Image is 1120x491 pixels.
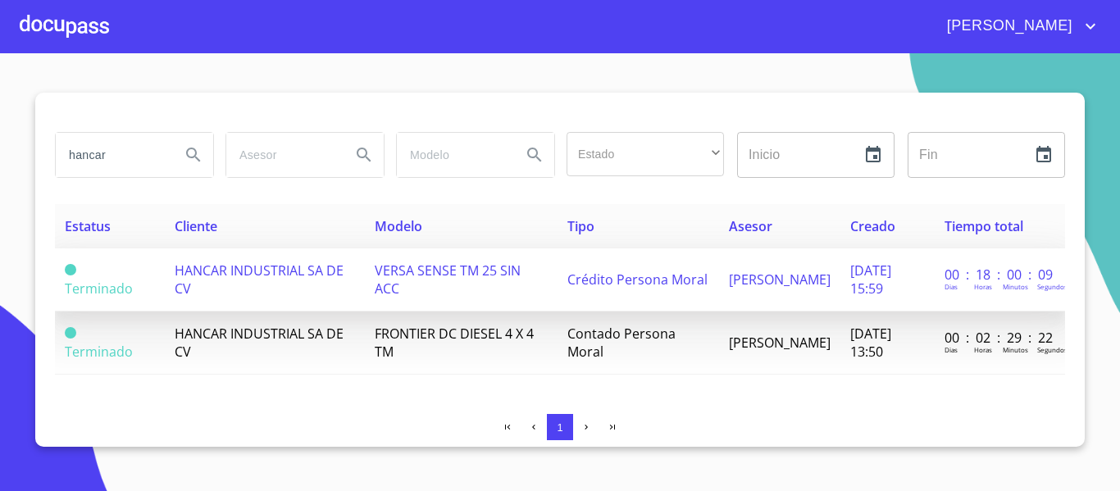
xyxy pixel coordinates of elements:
input: search [397,133,508,177]
span: Terminado [65,280,133,298]
button: Search [344,135,384,175]
p: Minutos [1003,282,1028,291]
span: Terminado [65,343,133,361]
span: Creado [850,217,895,235]
span: Contado Persona Moral [567,325,676,361]
p: 00 : 18 : 00 : 09 [945,266,1055,284]
span: Modelo [375,217,422,235]
span: Tipo [567,217,594,235]
span: [DATE] 13:50 [850,325,891,361]
span: [PERSON_NAME] [729,334,831,352]
p: 00 : 02 : 29 : 22 [945,329,1055,347]
button: account of current user [935,13,1100,39]
span: Cliente [175,217,217,235]
span: FRONTIER DC DIESEL 4 X 4 TM [375,325,534,361]
p: Horas [974,282,992,291]
p: Segundos [1037,282,1068,291]
div: ​ [567,132,724,176]
span: [DATE] 15:59 [850,261,891,298]
span: [PERSON_NAME] [729,271,831,289]
p: Dias [945,282,958,291]
span: [PERSON_NAME] [935,13,1081,39]
span: Estatus [65,217,111,235]
input: search [226,133,338,177]
span: HANCAR INDUSTRIAL SA DE CV [175,261,344,298]
span: Terminado [65,264,76,275]
button: Search [515,135,554,175]
input: search [56,133,167,177]
span: VERSA SENSE TM 25 SIN ACC [375,261,521,298]
span: Crédito Persona Moral [567,271,708,289]
span: 1 [557,421,562,434]
button: 1 [547,414,573,440]
span: HANCAR INDUSTRIAL SA DE CV [175,325,344,361]
span: Terminado [65,327,76,339]
p: Dias [945,345,958,354]
span: Tiempo total [945,217,1023,235]
p: Segundos [1037,345,1068,354]
button: Search [174,135,213,175]
p: Minutos [1003,345,1028,354]
span: Asesor [729,217,772,235]
p: Horas [974,345,992,354]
